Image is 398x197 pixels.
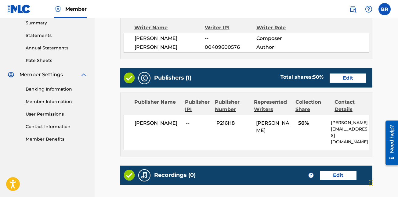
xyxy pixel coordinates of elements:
[367,168,398,197] iframe: Chat Widget
[26,136,87,142] a: Member Benefits
[369,174,373,192] div: Drag
[26,57,87,64] a: Rate Sheets
[381,118,398,167] iframe: Resource Center
[20,71,63,78] span: Member Settings
[295,99,330,113] div: Collection Share
[135,120,181,127] span: [PERSON_NAME]
[256,120,289,133] span: [PERSON_NAME]
[330,73,366,83] a: Edit
[185,99,210,113] div: Publisher IPI
[80,71,87,78] img: expand
[7,5,31,13] img: MLC Logo
[216,120,251,127] span: P216H8
[135,35,205,42] span: [PERSON_NAME]
[26,20,87,26] a: Summary
[298,120,326,127] span: 50%
[347,3,359,15] a: Public Search
[135,44,205,51] span: [PERSON_NAME]
[320,171,356,180] a: Edit
[26,32,87,39] a: Statements
[256,44,303,51] span: Author
[280,73,324,81] div: Total shares:
[26,99,87,105] a: Member Information
[141,74,148,82] img: Publishers
[154,74,191,81] h5: Publishers (1)
[335,99,369,113] div: Contact Details
[365,5,372,13] img: help
[331,120,369,126] p: [PERSON_NAME]
[313,74,324,80] span: 50 %
[65,5,87,13] span: Member
[141,172,148,179] img: Recordings
[26,111,87,117] a: User Permissions
[349,5,356,13] img: search
[124,73,135,83] img: Valid
[26,86,87,92] a: Banking Information
[186,120,212,127] span: --
[134,99,180,113] div: Publisher Name
[134,24,205,31] div: Writer Name
[26,45,87,51] a: Annual Statements
[378,3,391,15] div: User Menu
[124,170,135,181] img: Valid
[26,124,87,130] a: Contact Information
[331,126,369,145] p: [EMAIL_ADDRESS][DOMAIN_NAME]
[256,24,303,31] div: Writer Role
[205,44,256,51] span: 00409600576
[7,71,15,78] img: Member Settings
[256,35,303,42] span: Composer
[215,99,249,113] div: Publisher Number
[363,3,375,15] div: Help
[205,35,256,42] span: --
[254,99,291,113] div: Represented Writers
[154,172,196,179] h5: Recordings (0)
[309,173,313,178] span: ?
[205,24,256,31] div: Writer IPI
[54,5,62,13] img: Top Rightsholder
